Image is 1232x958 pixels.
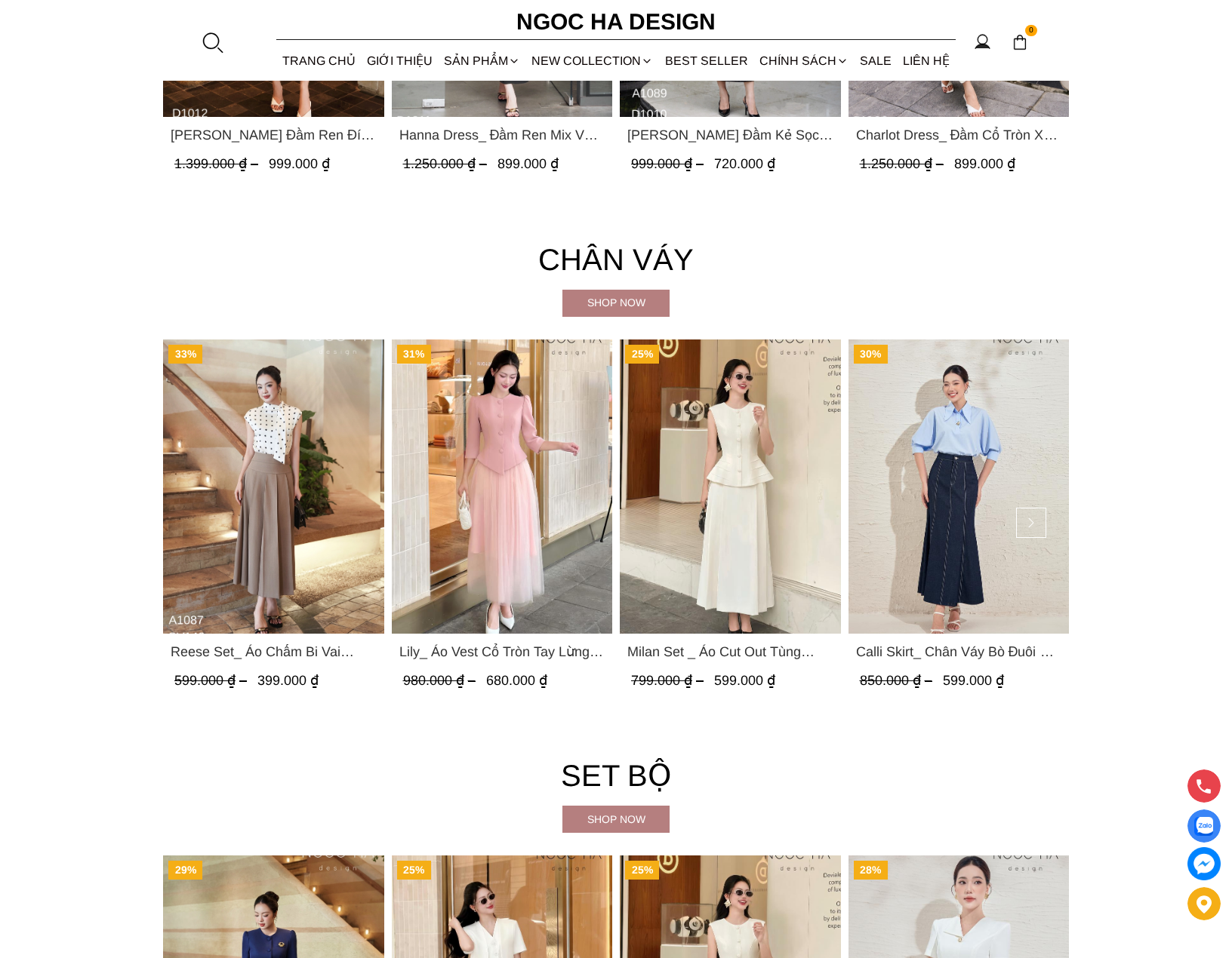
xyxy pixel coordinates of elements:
[562,290,670,317] a: Shop now
[1025,25,1037,37] span: 0
[855,41,898,81] a: SALE
[898,41,956,81] a: LIÊN HỆ
[403,156,491,171] span: 1.250.000 ₫
[562,811,670,828] div: Shop now
[399,641,605,662] a: Link to Lily_ Áo Vest Cổ Tròn Tay Lừng Mix Chân Váy Lưới Màu Hồng A1082+CV140
[860,156,947,171] span: 1.250.000 ₫
[856,641,1062,662] span: Calli Skirt_ Chân Váy Bò Đuôi Cá May Chỉ Nổi CV137
[276,41,361,81] a: TRANG CHỦ
[714,673,775,688] span: 599.000 ₫
[659,41,753,81] a: BEST SELLER
[497,156,559,171] span: 899.000 ₫
[627,641,833,662] span: Milan Set _ Áo Cut Out Tùng Không Tay Kết Hợp Chân Váy Xếp Ly A1080+CV139
[943,673,1004,688] span: 599.000 ₫
[627,124,833,146] span: [PERSON_NAME] Đầm Kẻ Sọc Sát Nách Khóa Đồng D1010
[1012,34,1028,51] img: img-CART-ICON-ksit0nf1
[439,41,526,81] div: SẢN PHẨM
[399,641,605,662] span: Lily_ Áo Vest Cổ Tròn Tay Lừng Mix Chân Váy Lưới Màu Hồng A1082+CV140
[860,673,936,688] span: 850.000 ₫
[562,294,670,311] div: Shop now
[631,673,707,688] span: 799.000 ₫
[503,4,729,40] a: Ngoc Ha Design
[714,156,775,171] span: 720.000 ₫
[631,156,707,171] span: 999.000 ₫
[399,124,605,146] span: Hanna Dress_ Đầm Ren Mix Vải Thô Màu Đen D1011
[856,641,1062,662] a: Link to Calli Skirt_ Chân Váy Bò Đuôi Cá May Chỉ Nổi CV137
[171,641,377,662] a: Link to Reese Set_ Áo Chấm Bi Vai Chờm Mix Chân Váy Xếp Ly Hông Màu Nâu Tây A1087+CV142
[163,751,1069,800] h4: Set bộ
[856,124,1062,146] a: Link to Charlot Dress_ Đầm Cổ Tròn Xếp Ly Giữa Kèm Đai Màu Kem D1009
[620,339,841,634] a: Product image - Milan Set _ Áo Cut Out Tùng Không Tay Kết Hợp Chân Váy Xếp Ly A1080+CV139
[392,339,613,634] a: Product image - Lily_ Áo Vest Cổ Tròn Tay Lừng Mix Chân Váy Lưới Màu Hồng A1082+CV140
[403,673,479,688] span: 980.000 ₫
[849,339,1070,634] a: Product image - Calli Skirt_ Chân Váy Bò Đuôi Cá May Chỉ Nổi CV137
[856,124,1062,146] span: Charlot Dress_ Đầm Cổ Tròn Xếp Ly Giữa Kèm Đai Màu Kem D1009
[257,673,319,688] span: 399.000 ₫
[171,124,377,146] a: Link to Catherine Dress_ Đầm Ren Đính Hoa Túi Màu Kem D1012
[361,41,438,81] a: GIỚI THIỆU
[174,156,262,171] span: 1.399.000 ₫
[954,156,1015,171] span: 899.000 ₫
[486,673,547,688] span: 680.000 ₫
[171,641,377,662] span: Reese Set_ Áo Chấm Bi Vai Chờm Mix Chân Váy Xếp Ly Hông Màu Nâu Tây A1087+CV142
[1187,809,1221,843] a: Display image
[174,673,251,688] span: 599.000 ₫
[1187,847,1221,880] a: messenger
[753,41,854,81] div: Chính sách
[1194,817,1213,836] img: Display image
[562,806,670,833] a: Shop now
[526,41,659,81] a: NEW COLLECTION
[627,641,833,662] a: Link to Milan Set _ Áo Cut Out Tùng Không Tay Kết Hợp Chân Váy Xếp Ly A1080+CV139
[163,235,1069,284] h4: Chân váy
[163,339,384,634] a: Product image - Reese Set_ Áo Chấm Bi Vai Chờm Mix Chân Váy Xếp Ly Hông Màu Nâu Tây A1087+CV142
[171,124,377,146] span: [PERSON_NAME] Đầm Ren Đính Hoa Túi Màu Kem D1012
[627,124,833,146] a: Link to Mary Dress_ Đầm Kẻ Sọc Sát Nách Khóa Đồng D1010
[399,124,605,146] a: Link to Hanna Dress_ Đầm Ren Mix Vải Thô Màu Đen D1011
[269,156,330,171] span: 999.000 ₫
